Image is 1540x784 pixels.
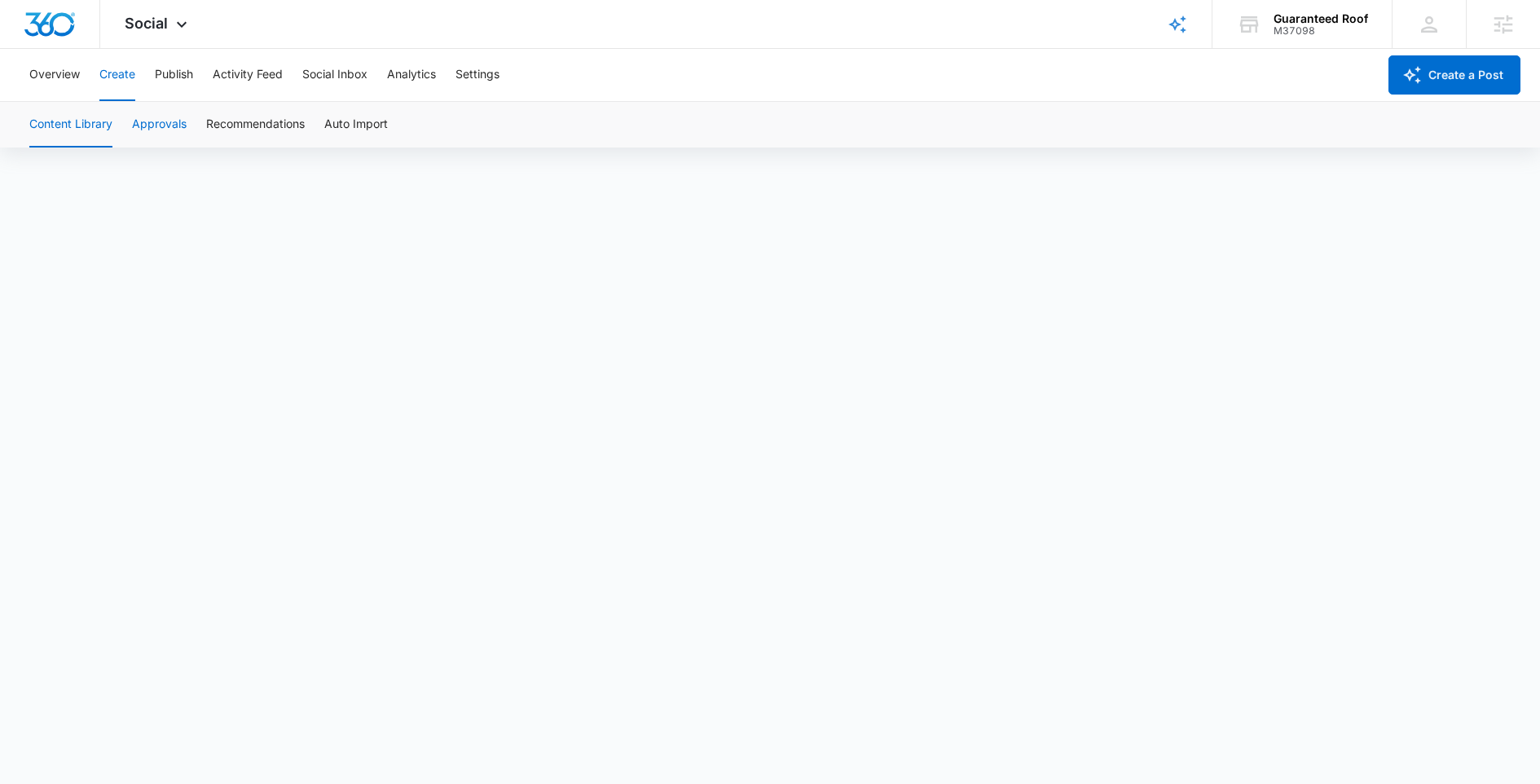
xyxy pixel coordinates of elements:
button: Recommendations [206,102,305,148]
div: account name [1274,12,1368,25]
button: Auto Import [324,102,388,148]
button: Publish [155,49,193,101]
button: Settings [455,49,499,101]
button: Create [99,49,135,101]
button: Create a Post [1388,55,1520,95]
button: Overview [29,49,80,101]
button: Social Inbox [302,49,367,101]
button: Analytics [387,49,436,101]
span: Social [125,15,168,32]
button: Activity Feed [213,49,283,101]
button: Content Library [29,102,112,148]
button: Approvals [132,102,187,148]
div: account id [1274,25,1368,37]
